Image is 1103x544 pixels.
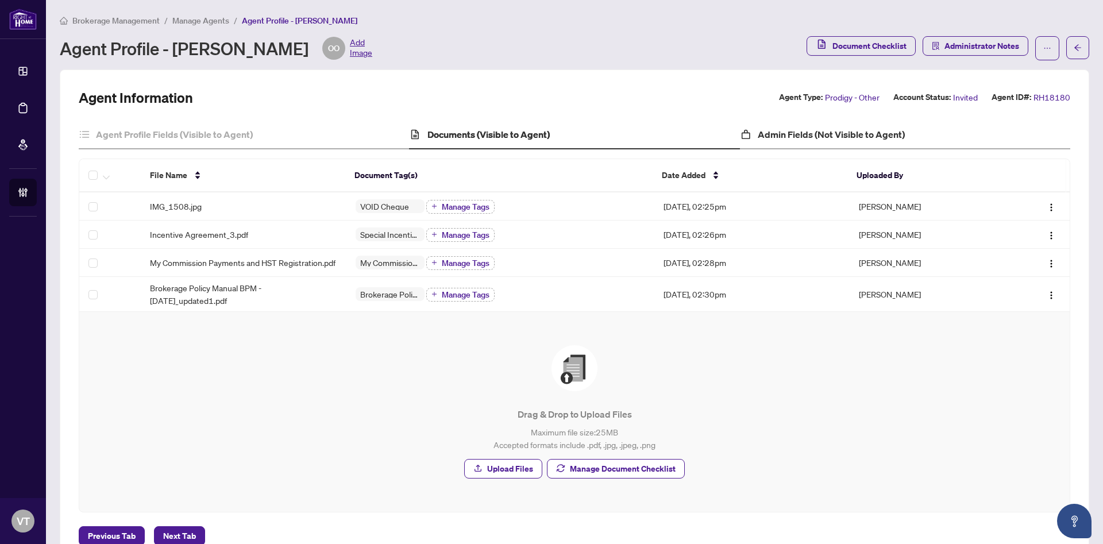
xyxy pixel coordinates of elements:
[953,91,978,104] span: Invited
[356,202,414,210] span: VOID Cheque
[1042,253,1060,272] button: Logo
[551,345,597,391] img: File Upload
[1057,504,1092,538] button: Open asap
[93,326,1056,498] span: File UploadDrag & Drop to Upload FilesMaximum file size:25MBAccepted formats include .pdf, .jpg, ...
[72,16,160,26] span: Brokerage Management
[1047,259,1056,268] img: Logo
[96,128,253,141] h4: Agent Profile Fields (Visible to Agent)
[9,9,37,30] img: logo
[850,192,1004,221] td: [PERSON_NAME]
[850,221,1004,249] td: [PERSON_NAME]
[1074,44,1082,52] span: arrow-left
[431,260,437,265] span: plus
[932,42,940,50] span: solution
[150,200,202,213] span: IMG_1508.jpg
[923,36,1028,56] button: Administrator Notes
[234,14,237,27] li: /
[1042,225,1060,244] button: Logo
[1042,285,1060,303] button: Logo
[345,159,653,192] th: Document Tag(s)
[662,169,705,182] span: Date Added
[102,407,1047,421] p: Drag & Drop to Upload Files
[832,37,907,55] span: Document Checklist
[150,228,248,241] span: Incentive Agreement_3.pdf
[172,16,229,26] span: Manage Agents
[442,259,489,267] span: Manage Tags
[79,88,193,107] h2: Agent Information
[487,460,533,478] span: Upload Files
[464,459,542,479] button: Upload Files
[570,460,676,478] span: Manage Document Checklist
[102,426,1047,451] p: Maximum file size: 25 MB Accepted formats include .pdf, .jpg, .jpeg, .png
[426,228,495,242] button: Manage Tags
[427,128,550,141] h4: Documents (Visible to Agent)
[1047,231,1056,240] img: Logo
[60,17,68,25] span: home
[60,37,372,60] div: Agent Profile - [PERSON_NAME]
[356,259,425,267] span: My Commission Payments and HST Registration
[850,277,1004,312] td: [PERSON_NAME]
[431,291,437,297] span: plus
[442,231,489,239] span: Manage Tags
[150,169,187,182] span: File Name
[426,256,495,270] button: Manage Tags
[944,37,1019,55] span: Administrator Notes
[653,159,847,192] th: Date Added
[1047,291,1056,300] img: Logo
[431,232,437,237] span: plus
[807,36,916,56] button: Document Checklist
[150,256,335,269] span: My Commission Payments and HST Registration.pdf
[426,200,495,214] button: Manage Tags
[350,37,372,60] span: Add Image
[242,16,357,26] span: Agent Profile - [PERSON_NAME]
[847,159,1001,192] th: Uploaded By
[654,192,850,221] td: [DATE], 02:25pm
[654,277,850,312] td: [DATE], 02:30pm
[1047,203,1056,212] img: Logo
[779,91,823,104] label: Agent Type:
[992,91,1031,104] label: Agent ID#:
[850,249,1004,277] td: [PERSON_NAME]
[1042,197,1060,215] button: Logo
[758,128,905,141] h4: Admin Fields (Not Visible to Agent)
[431,203,437,209] span: plus
[150,281,337,307] span: Brokerage Policy Manual BPM - [DATE]_updated1.pdf
[356,230,425,238] span: Special Incentive Agreement
[654,221,850,249] td: [DATE], 02:26pm
[442,291,489,299] span: Manage Tags
[141,159,345,192] th: File Name
[442,203,489,211] span: Manage Tags
[328,42,340,55] span: OO
[426,288,495,302] button: Manage Tags
[356,290,425,298] span: Brokerage Policy Manual
[17,513,30,529] span: VT
[654,249,850,277] td: [DATE], 02:28pm
[893,91,951,104] label: Account Status:
[1033,91,1070,104] span: RH18180
[1043,44,1051,52] span: ellipsis
[825,91,880,104] span: Prodigy - Other
[164,14,168,27] li: /
[547,459,685,479] button: Manage Document Checklist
